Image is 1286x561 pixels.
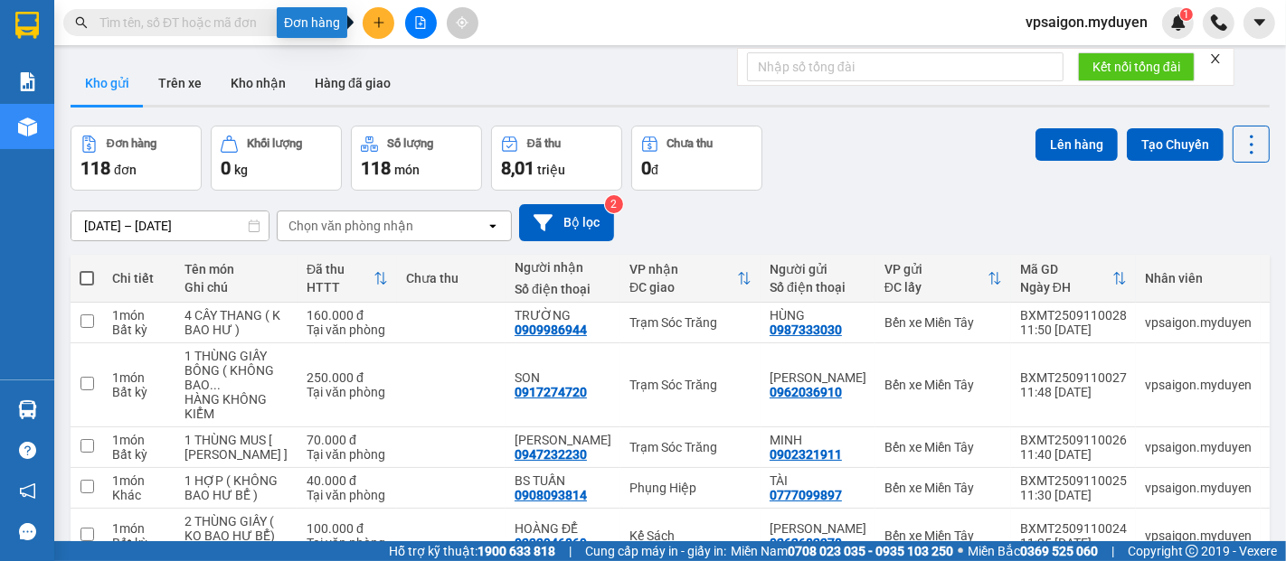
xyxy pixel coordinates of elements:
div: ĐC giao [629,280,737,295]
div: TRƯỜNG [515,308,611,323]
div: Tại văn phòng [307,536,388,550]
img: phone-icon [1211,14,1227,31]
span: Miền Nam [731,541,953,561]
div: vpsaigon.myduyen [1145,315,1252,330]
div: MINH HƯNG [770,521,866,536]
div: Đã thu [307,262,374,276]
div: 1 HỢP ( KHÔNG BAO HƯ BỂ ) [184,473,288,502]
img: icon-new-feature [1170,14,1187,31]
button: Khối lượng0kg [211,126,342,191]
div: BS TUẤN [515,473,611,488]
span: plus [373,16,385,29]
span: | [1111,541,1114,561]
button: aim [447,7,478,39]
div: BXMT2509110025 [1020,473,1127,488]
div: Nhân viên [1145,271,1252,285]
span: copyright [1186,545,1198,557]
span: 0 [221,157,231,179]
img: solution-icon [18,72,37,91]
div: ĐC lấy [884,280,988,295]
span: notification [19,482,36,500]
div: MINH [770,433,866,447]
button: Hàng đã giao [300,61,405,105]
span: Cung cấp máy in - giấy in: [585,541,726,561]
button: Kho gửi [71,61,144,105]
div: Người nhận [515,260,611,275]
th: Toggle SortBy [298,255,397,303]
span: triệu [537,163,565,177]
div: 0902321911 [770,447,842,462]
div: 0947232230 [515,447,587,462]
div: Mã GD [1020,262,1112,276]
button: Lên hàng [1035,128,1118,161]
div: vpsaigon.myduyen [1145,481,1252,495]
div: Bến xe Miền Tây [884,528,1002,543]
div: 1 THÙNG MUS [ KO BAO HƯ ] [184,433,288,462]
input: Select a date range. [71,211,269,240]
div: Trạm Sóc Trăng [629,315,752,330]
div: Người gửi [770,262,866,276]
span: ⚪️ [958,547,963,555]
span: question-circle [19,442,36,459]
th: Toggle SortBy [875,255,1011,303]
div: 160.000 đ [307,308,388,323]
strong: 0708 023 035 - 0935 103 250 [788,544,953,558]
div: BXMT2509110026 [1020,433,1127,447]
div: Số điện thoại [770,280,866,295]
div: 11:40 [DATE] [1020,447,1127,462]
div: HOÀNG ĐỂ [515,521,611,536]
div: 0909986944 [515,323,587,337]
span: | [569,541,572,561]
div: Trạm Sóc Trăng [629,378,752,392]
div: Bất kỳ [112,447,166,462]
div: Kế Sách [629,528,752,543]
span: Miền Bắc [968,541,1098,561]
button: Kho nhận [216,61,300,105]
span: món [394,163,420,177]
div: VP nhận [629,262,737,276]
div: vpsaigon.myduyen [1145,440,1252,454]
span: đ [651,163,658,177]
div: Số lượng [387,137,433,150]
span: đơn [114,163,137,177]
div: 40.000 đ [307,473,388,488]
strong: 0369 525 060 [1020,544,1098,558]
span: file-add [414,16,427,29]
div: Ghi chú [184,280,288,295]
div: 0262682378 [770,536,842,550]
div: 11:48 [DATE] [1020,385,1127,399]
div: 1 món [112,370,166,385]
span: kg [234,163,248,177]
button: Kết nối tổng đài [1078,52,1195,81]
div: Khối lượng [247,137,302,150]
div: 11:30 [DATE] [1020,488,1127,502]
div: Khác [112,488,166,502]
button: Đã thu8,01 triệu [491,126,622,191]
span: 1 [1183,8,1189,21]
div: 11:25 [DATE] [1020,536,1127,550]
strong: 1900 633 818 [478,544,555,558]
div: BXMT2509110024 [1020,521,1127,536]
div: Bến xe Miền Tây [884,481,1002,495]
div: vpsaigon.myduyen [1145,378,1252,392]
div: BXMT2509110027 [1020,370,1127,385]
div: TÀI [770,473,866,488]
span: Kết nối tổng đài [1092,57,1180,77]
span: close [1209,52,1222,65]
img: warehouse-icon [18,117,37,136]
div: Tại văn phòng [307,447,388,462]
span: 118 [361,157,391,179]
div: Đơn hàng [107,137,156,150]
th: Toggle SortBy [620,255,761,303]
div: 0777099897 [770,488,842,502]
img: warehouse-icon [18,400,37,419]
div: 11:50 [DATE] [1020,323,1127,337]
button: Đơn hàng118đơn [71,126,202,191]
div: 2 THÙNG GIẤY ( KO BAO HƯ BỂ) [184,514,288,543]
div: Chọn văn phòng nhận [288,217,413,235]
th: Toggle SortBy [1011,255,1136,303]
div: Bất kỳ [112,385,166,399]
button: file-add [405,7,437,39]
div: KIM [515,433,611,447]
div: 1 món [112,433,166,447]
